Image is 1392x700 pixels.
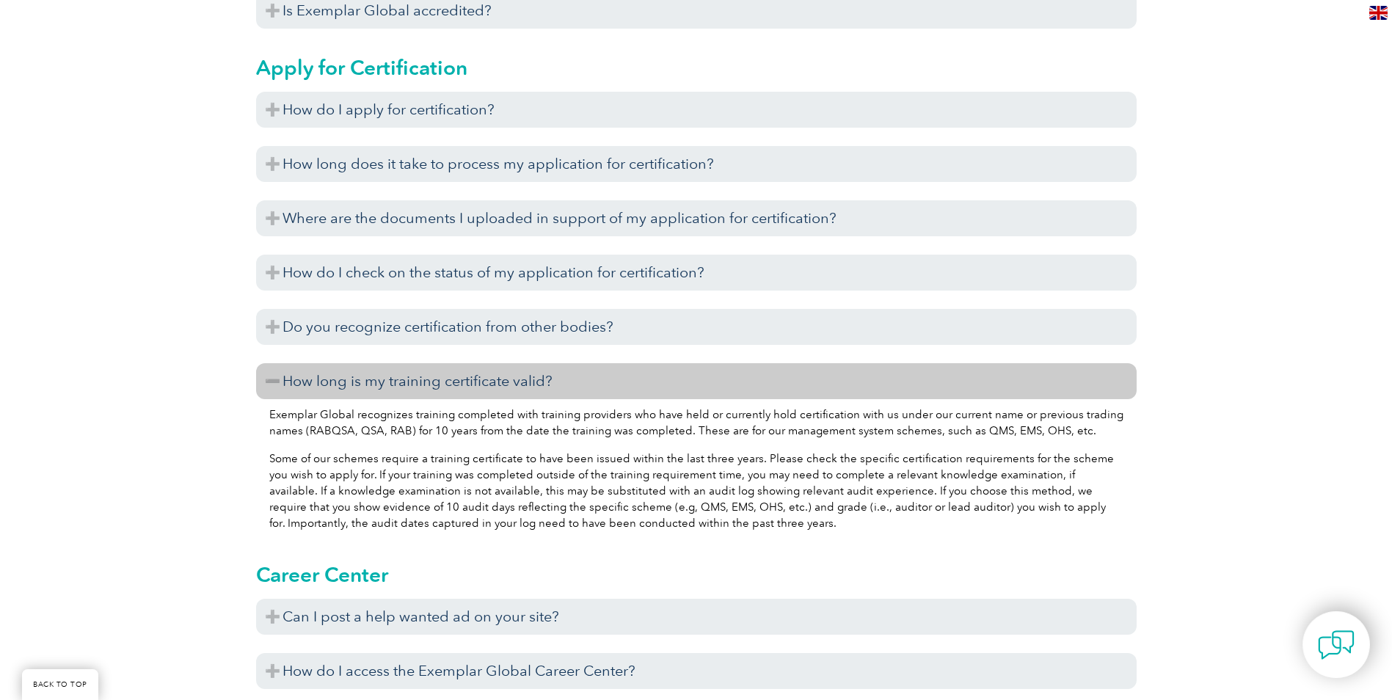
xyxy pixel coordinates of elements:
[256,599,1137,635] h3: Can I post a help wanted ad on your site?
[256,255,1137,291] h3: How do I check on the status of my application for certification?
[256,146,1137,182] h3: How long does it take to process my application for certification?
[256,200,1137,236] h3: Where are the documents I uploaded in support of my application for certification?
[256,363,1137,399] h3: How long is my training certificate valid?
[256,309,1137,345] h3: Do you recognize certification from other bodies?
[22,669,98,700] a: BACK TO TOP
[256,563,1137,586] h2: Career Center
[256,92,1137,128] h3: How do I apply for certification?
[269,451,1123,531] p: Some of our schemes require a training certificate to have been issued within the last three year...
[1369,6,1388,20] img: en
[256,653,1137,689] h3: How do I access the Exemplar Global Career Center?
[256,56,1137,79] h2: Apply for Certification
[269,406,1123,439] p: Exemplar Global recognizes training completed with training providers who have held or currently ...
[1318,627,1355,663] img: contact-chat.png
